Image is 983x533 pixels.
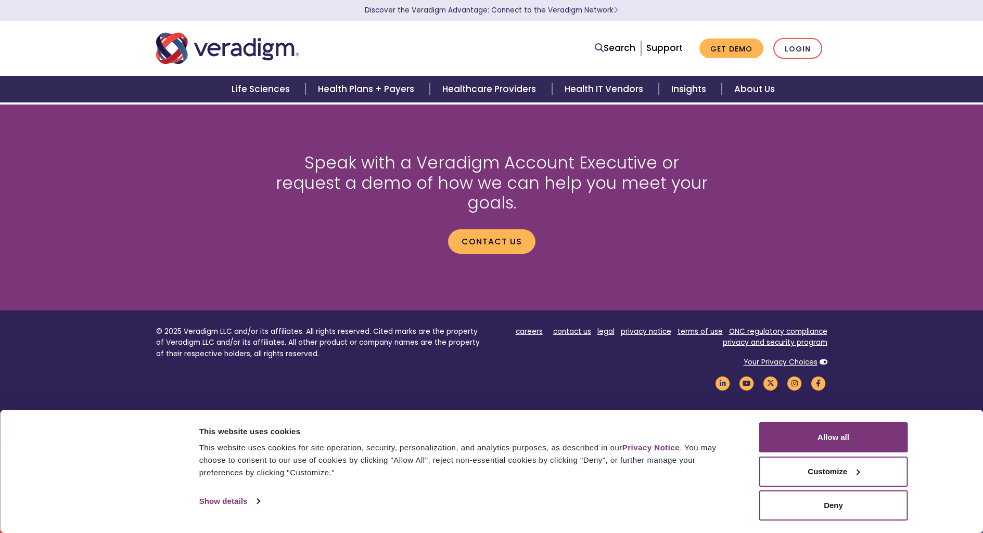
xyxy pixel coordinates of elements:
a: Contact us [448,229,535,253]
a: terms of use [678,327,723,336]
a: Insights [659,76,722,102]
p: © 2025 Veradigm LLC and/or its affiliates. All rights reserved. Cited marks are the property of V... [156,326,484,360]
a: Discover the Veradigm Advantage: Connect to the Veradigm NetworkLearn More [365,5,618,15]
div: This website uses cookies [199,425,736,438]
a: privacy and security program [723,337,827,347]
a: Login [773,38,822,59]
a: Get Demo [699,38,763,59]
button: Deny [759,490,908,521]
span: Learn More [614,5,618,15]
a: contact us [553,327,591,336]
a: Veradigm Facebook Link [810,378,827,388]
button: Customize [759,457,908,487]
a: Veradigm Twitter Link [762,378,780,388]
a: Veradigm YouTube Link [738,378,756,388]
button: Allow all [759,422,908,452]
a: ONC regulatory compliance [729,327,827,336]
a: Veradigm LinkedIn Link [714,378,732,388]
a: Health IT Vendors [552,76,659,102]
a: Veradigm Instagram Link [786,378,803,388]
a: Show details [199,493,260,509]
a: About Us [722,76,787,102]
a: legal [597,327,615,336]
a: careers [516,327,543,336]
img: Veradigm logo [156,31,299,66]
a: Healthcare Providers [430,76,552,102]
h2: Speak with a Veradigm Account Executive or request a demo of how we can help you meet your goals. [271,153,713,213]
div: This website uses cookies for site operation, security, personalization, and analytics purposes, ... [199,441,736,479]
a: Health Plans + Payers [305,76,430,102]
a: Support [646,42,683,54]
a: Life Sciences [219,76,305,102]
a: privacy notice [621,327,671,336]
a: Privacy Notice [622,443,680,452]
a: Your Privacy Choices [744,357,818,367]
a: Search [595,41,635,55]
